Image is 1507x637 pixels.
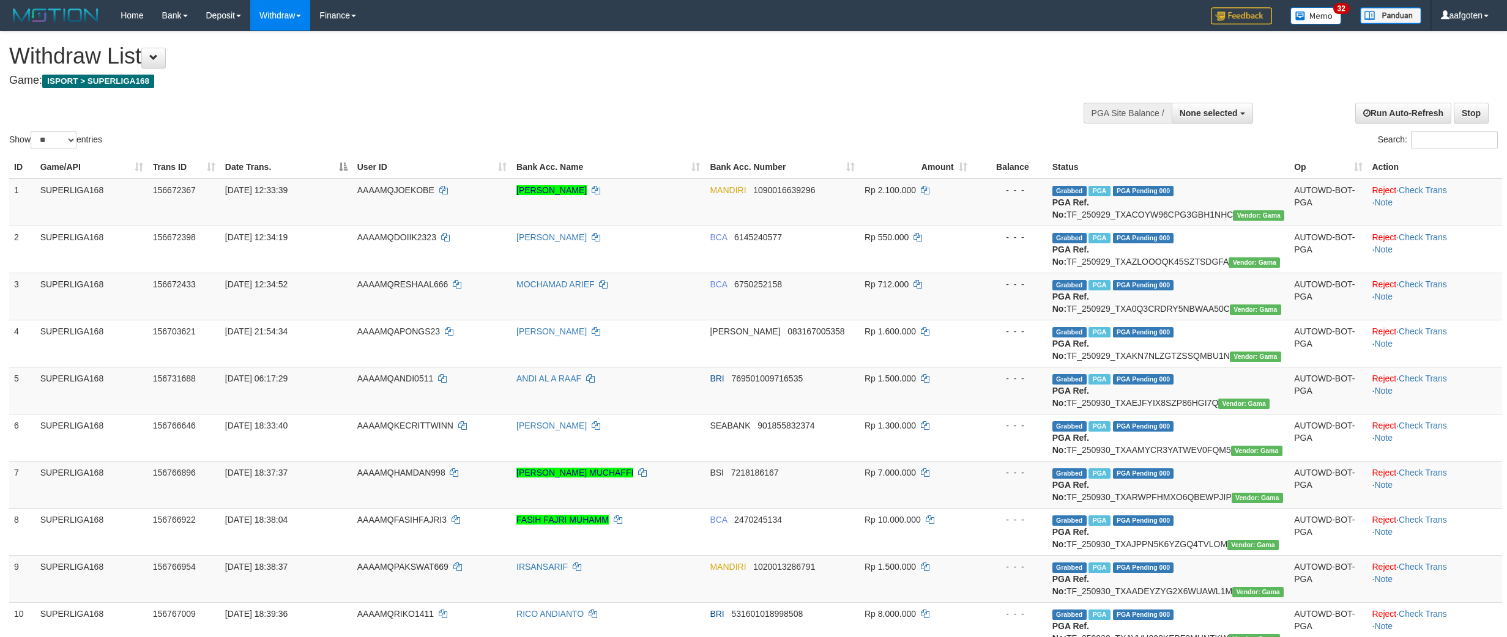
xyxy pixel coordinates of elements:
[710,279,727,289] span: BCA
[1211,7,1272,24] img: Feedback.jpg
[1372,185,1397,195] a: Reject
[1047,508,1289,555] td: TF_250930_TXAJPPN5K6YZGQ4TVLOM
[972,156,1047,179] th: Balance
[35,226,148,273] td: SUPERLIGA168
[977,184,1043,196] div: - - -
[1289,367,1367,414] td: AUTOWD-BOT-PGA
[35,414,148,461] td: SUPERLIGA168
[1372,609,1397,619] a: Reject
[225,515,288,525] span: [DATE] 18:38:04
[1372,232,1397,242] a: Reject
[1454,103,1489,123] a: Stop
[9,75,992,87] h4: Game:
[1172,103,1253,123] button: None selected
[1218,399,1270,409] span: Vendor URL: https://trx31.1velocity.biz
[357,326,440,336] span: AAAAMQAPONGS23
[1227,540,1279,550] span: Vendor URL: https://trx31.1velocity.biz
[1113,515,1174,526] span: PGA Pending
[9,156,35,179] th: ID
[9,131,102,149] label: Show entries
[1399,374,1447,383] a: Check Trans
[731,609,803,619] span: Copy 531601018998508 to clipboard
[516,515,609,525] a: FASIH FAJRI MUHAMM
[705,156,860,179] th: Bank Acc. Number: activate to sort column ascending
[516,562,568,572] a: IRSANSARIF
[1232,587,1284,597] span: Vendor URL: https://trx31.1velocity.biz
[1367,226,1503,273] td: · ·
[1229,257,1280,268] span: Vendor URL: https://trx31.1velocity.biz
[1088,327,1110,337] span: Marked by aafchhiseyha
[1372,326,1397,336] a: Reject
[865,609,916,619] span: Rp 8.000.000
[1367,414,1503,461] td: · ·
[225,609,288,619] span: [DATE] 18:39:36
[1113,280,1174,290] span: PGA Pending
[516,279,595,289] a: MOCHAMAD ARIEF
[1360,7,1421,24] img: panduan.png
[865,279,909,289] span: Rp 712.000
[1052,186,1087,196] span: Grabbed
[516,326,587,336] a: [PERSON_NAME]
[1399,515,1447,525] a: Check Trans
[1052,233,1087,243] span: Grabbed
[35,508,148,555] td: SUPERLIGA168
[357,421,453,430] span: AAAAMQKECRITTWINN
[1113,562,1174,573] span: PGA Pending
[1378,131,1498,149] label: Search:
[787,326,844,336] span: Copy 083167005358 to clipboard
[35,273,148,320] td: SUPERLIGA168
[734,232,782,242] span: Copy 6145240577 to clipboard
[1374,197,1393,207] a: Note
[1289,226,1367,273] td: AUTOWD-BOT-PGA
[1088,515,1110,526] span: Marked by aafsoumeymey
[225,374,288,383] span: [DATE] 06:17:29
[1367,320,1503,367] td: · ·
[865,421,916,430] span: Rp 1.300.000
[1052,374,1087,385] span: Grabbed
[357,515,447,525] span: AAAAMQFASIHFAJRI3
[757,421,814,430] span: Copy 901855832374 to clipboard
[1052,433,1089,455] b: PGA Ref. No:
[1113,468,1174,479] span: PGA Pending
[357,279,448,289] span: AAAAMQRESHAAL666
[710,609,724,619] span: BRI
[710,374,724,383] span: BRI
[153,374,196,383] span: 156731688
[148,156,220,179] th: Trans ID: activate to sort column ascending
[1088,233,1110,243] span: Marked by aafsoycanthlai
[1052,515,1087,526] span: Grabbed
[1399,609,1447,619] a: Check Trans
[1333,3,1350,14] span: 32
[1374,480,1393,490] a: Note
[1052,468,1087,479] span: Grabbed
[1113,421,1174,432] span: PGA Pending
[1289,414,1367,461] td: AUTOWD-BOT-PGA
[153,421,196,430] span: 156766646
[1088,609,1110,620] span: Marked by aafheankoy
[977,372,1043,385] div: - - -
[1289,273,1367,320] td: AUTOWD-BOT-PGA
[516,468,633,477] a: [PERSON_NAME] MUCHAFFI
[31,131,76,149] select: Showentries
[753,185,815,195] span: Copy 1090016639296 to clipboard
[35,320,148,367] td: SUPERLIGA168
[860,156,972,179] th: Amount: activate to sort column ascending
[977,514,1043,526] div: - - -
[731,374,803,383] span: Copy 769501009716535 to clipboard
[734,279,782,289] span: Copy 6750252158 to clipboard
[1399,279,1447,289] a: Check Trans
[9,461,35,508] td: 7
[1088,468,1110,479] span: Marked by aafsengchandara
[220,156,352,179] th: Date Trans.: activate to sort column descending
[516,374,581,383] a: ANDI AL A RAAF
[1367,156,1503,179] th: Action
[1084,103,1172,123] div: PGA Site Balance /
[352,156,512,179] th: User ID: activate to sort column ascending
[1047,156,1289,179] th: Status
[42,75,154,88] span: ISPORT > SUPERLIGA168
[1052,245,1089,267] b: PGA Ref. No:
[1374,386,1393,396] a: Note
[1047,226,1289,273] td: TF_250929_TXAZLOOOQK45SZTSDGFA
[225,232,288,242] span: [DATE] 12:34:19
[1113,327,1174,337] span: PGA Pending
